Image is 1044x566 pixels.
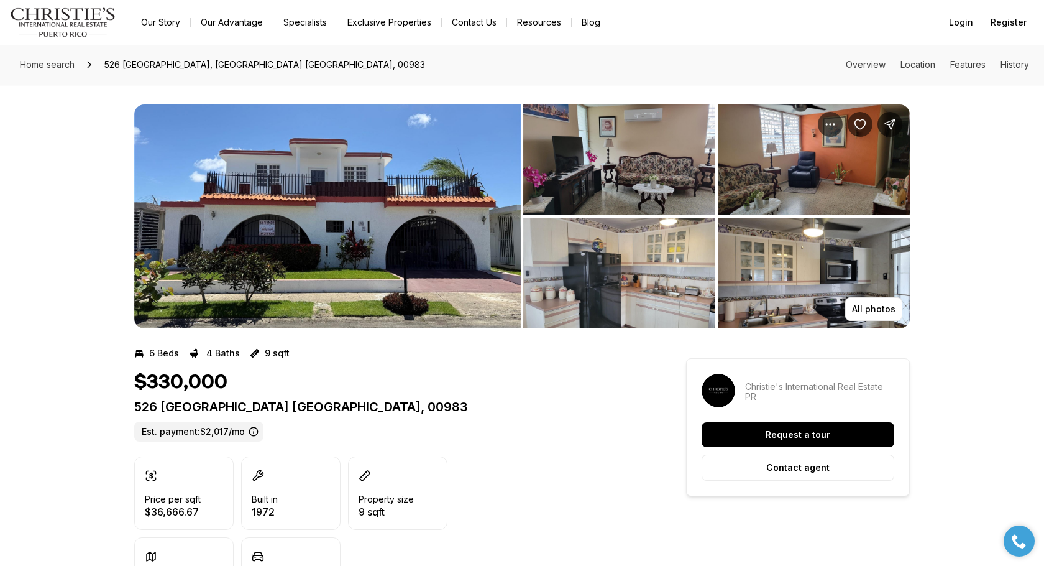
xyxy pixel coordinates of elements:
a: Skip to: History [1000,59,1029,70]
button: Contact agent [702,455,894,481]
a: Skip to: Features [950,59,986,70]
p: Price per sqft [145,494,201,504]
button: Save Property: 526 VILLA CAROLINA [848,112,872,137]
span: Login [949,17,973,27]
p: Built in [252,494,278,504]
button: View image gallery [134,104,521,328]
button: Request a tour [702,422,894,447]
p: 6 Beds [149,348,179,358]
p: 9 sqft [265,348,290,358]
a: Our Story [131,14,190,31]
div: Listing Photos [134,104,910,328]
nav: Page section menu [846,60,1029,70]
h1: $330,000 [134,371,227,394]
a: Blog [572,14,610,31]
a: Our Advantage [191,14,273,31]
p: 9 sqft [359,507,414,517]
p: Property size [359,494,414,504]
li: 2 of 3 [523,104,910,328]
span: Register [991,17,1027,27]
a: Specialists [273,14,337,31]
a: Skip to: Location [900,59,935,70]
button: View image gallery [523,104,715,215]
span: 526 [GEOGRAPHIC_DATA], [GEOGRAPHIC_DATA] [GEOGRAPHIC_DATA], 00983 [99,55,430,75]
p: Request a tour [766,430,830,440]
button: All photos [845,297,902,321]
button: Login [941,10,981,35]
p: Christie's International Real Estate PR [745,382,894,402]
p: 1972 [252,507,278,517]
button: Register [983,10,1034,35]
button: Property options [818,112,843,137]
button: View image gallery [523,218,715,328]
p: Contact agent [766,463,830,473]
p: $36,666.67 [145,507,201,517]
span: Home search [20,59,75,70]
a: Home search [15,55,80,75]
a: Exclusive Properties [337,14,441,31]
p: All photos [852,304,895,314]
img: logo [10,7,116,37]
p: 526 [GEOGRAPHIC_DATA] [GEOGRAPHIC_DATA], 00983 [134,399,641,414]
button: Share Property: 526 VILLA CAROLINA [877,112,902,137]
p: 4 Baths [206,348,240,358]
button: View image gallery [718,104,910,215]
button: View image gallery [718,218,910,328]
li: 1 of 3 [134,104,521,328]
a: Resources [507,14,571,31]
a: Skip to: Overview [846,59,886,70]
label: Est. payment: $2,017/mo [134,422,263,442]
button: Contact Us [442,14,506,31]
